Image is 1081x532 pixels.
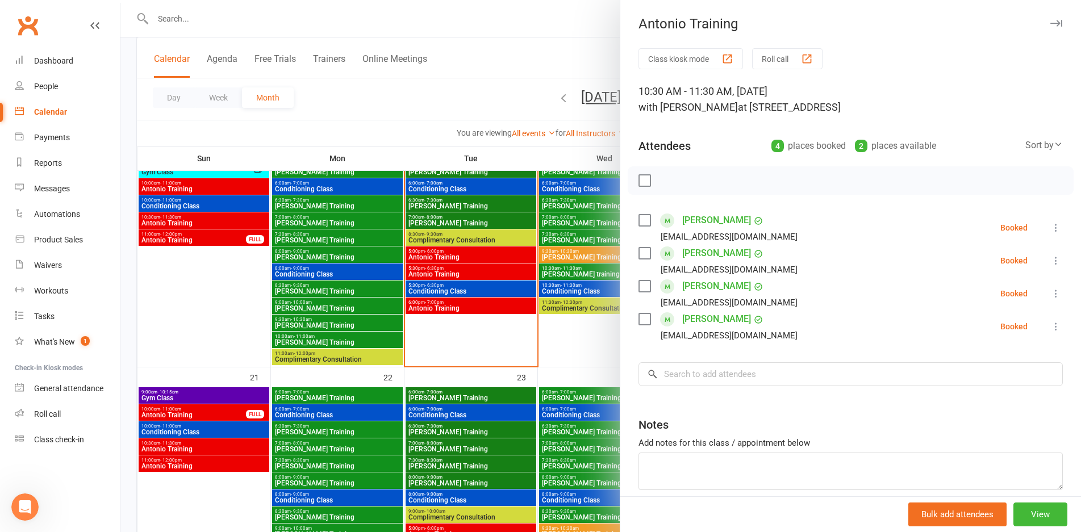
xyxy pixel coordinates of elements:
[771,138,846,154] div: places booked
[682,310,751,328] a: [PERSON_NAME]
[34,235,83,244] div: Product Sales
[15,329,120,355] a: What's New1
[34,286,68,295] div: Workouts
[15,150,120,176] a: Reports
[15,376,120,401] a: General attendance kiosk mode
[34,435,84,444] div: Class check-in
[34,210,80,219] div: Automations
[34,184,70,193] div: Messages
[11,493,39,521] iframe: Intercom live chat
[682,277,751,295] a: [PERSON_NAME]
[738,101,841,113] span: at [STREET_ADDRESS]
[15,427,120,453] a: Class kiosk mode
[638,83,1063,115] div: 10:30 AM - 11:30 AM, [DATE]
[682,211,751,229] a: [PERSON_NAME]
[661,295,798,310] div: [EMAIL_ADDRESS][DOMAIN_NAME]
[1025,138,1063,153] div: Sort by
[34,133,70,142] div: Payments
[15,176,120,202] a: Messages
[661,262,798,277] div: [EMAIL_ADDRESS][DOMAIN_NAME]
[638,101,738,113] span: with [PERSON_NAME]
[15,253,120,278] a: Waivers
[34,158,62,167] div: Reports
[15,304,120,329] a: Tasks
[34,312,55,321] div: Tasks
[908,502,1007,526] button: Bulk add attendees
[15,125,120,150] a: Payments
[682,244,751,262] a: [PERSON_NAME]
[1000,322,1028,330] div: Booked
[638,417,669,433] div: Notes
[34,107,67,116] div: Calendar
[1000,257,1028,265] div: Booked
[638,48,743,69] button: Class kiosk mode
[855,140,867,152] div: 2
[15,74,120,99] a: People
[855,138,936,154] div: places available
[15,99,120,125] a: Calendar
[34,384,103,393] div: General attendance
[1000,224,1028,232] div: Booked
[638,362,1063,386] input: Search to add attendees
[14,11,42,40] a: Clubworx
[34,337,75,346] div: What's New
[15,278,120,304] a: Workouts
[1013,502,1067,526] button: View
[34,82,58,91] div: People
[1000,290,1028,298] div: Booked
[34,56,73,65] div: Dashboard
[15,48,120,74] a: Dashboard
[661,328,798,343] div: [EMAIL_ADDRESS][DOMAIN_NAME]
[661,229,798,244] div: [EMAIL_ADDRESS][DOMAIN_NAME]
[34,261,62,270] div: Waivers
[638,138,691,154] div: Attendees
[620,16,1081,32] div: Antonio Training
[15,227,120,253] a: Product Sales
[752,48,823,69] button: Roll call
[15,202,120,227] a: Automations
[771,140,784,152] div: 4
[34,409,61,418] div: Roll call
[15,401,120,427] a: Roll call
[638,436,1063,450] div: Add notes for this class / appointment below
[81,336,90,346] span: 1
